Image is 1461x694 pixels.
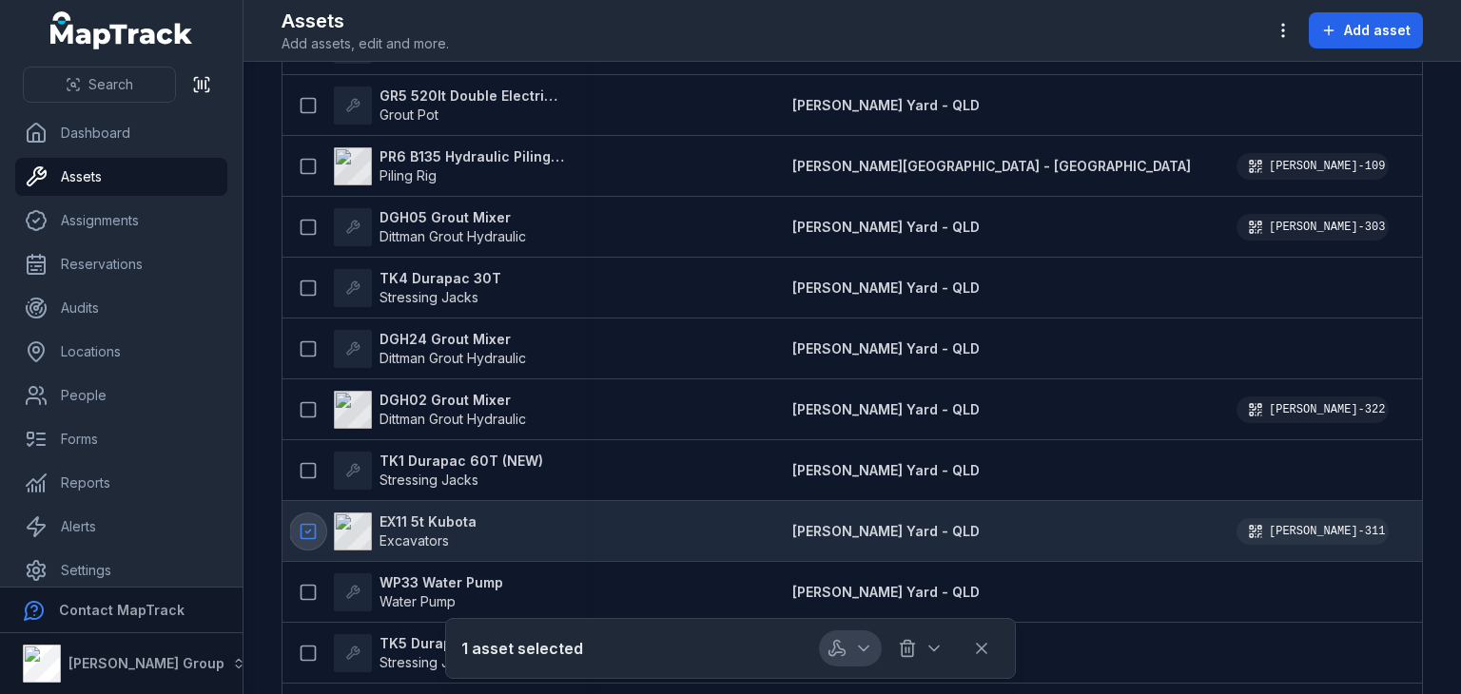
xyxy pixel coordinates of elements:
[15,289,227,327] a: Audits
[792,340,980,357] span: [PERSON_NAME] Yard - QLD
[334,634,500,672] a: TK5 Durapac 30TStressing Jacks
[15,420,227,458] a: Forms
[380,269,501,288] strong: TK4 Durapac 30T
[15,508,227,546] a: Alerts
[334,330,526,368] a: DGH24 Grout MixerDittman Grout Hydraulic
[282,8,449,34] h2: Assets
[380,634,500,653] strong: TK5 Durapac 30T
[792,523,980,539] span: [PERSON_NAME] Yard - QLD
[380,106,438,123] span: Grout Pot
[68,655,224,671] strong: [PERSON_NAME] Group
[1237,153,1389,180] div: [PERSON_NAME]-109
[792,462,980,478] span: [PERSON_NAME] Yard - QLD
[380,350,526,366] span: Dittman Grout Hydraulic
[1237,396,1389,423] div: [PERSON_NAME]-322
[380,167,437,183] span: Piling Rig
[334,512,477,550] a: EX11 5t KubotaExcavators
[15,245,227,283] a: Reservations
[334,452,543,490] a: TK1 Durapac 60T (NEW)Stressing Jacks
[792,280,980,296] span: [PERSON_NAME] Yard - QLD
[1237,214,1389,241] div: [PERSON_NAME]-303
[380,654,478,670] span: Stressing Jacks
[792,400,980,419] a: [PERSON_NAME] Yard - QLD
[334,147,564,185] a: PR6 B135 Hydraulic Piling RigPiling Rig
[380,391,526,410] strong: DGH02 Grout Mixer
[23,67,176,103] button: Search
[15,333,227,371] a: Locations
[792,522,980,541] a: [PERSON_NAME] Yard - QLD
[59,602,185,618] strong: Contact MapTrack
[1344,21,1411,40] span: Add asset
[792,96,980,115] a: [PERSON_NAME] Yard - QLD
[15,464,227,502] a: Reports
[380,452,543,471] strong: TK1 Durapac 60T (NEW)
[334,269,501,307] a: TK4 Durapac 30TStressing Jacks
[380,289,478,305] span: Stressing Jacks
[15,114,227,152] a: Dashboard
[792,157,1191,176] a: [PERSON_NAME][GEOGRAPHIC_DATA] - [GEOGRAPHIC_DATA]
[1237,518,1389,545] div: [PERSON_NAME]-311
[792,461,980,480] a: [PERSON_NAME] Yard - QLD
[1309,12,1423,48] button: Add asset
[15,551,227,589] a: Settings
[792,97,980,113] span: [PERSON_NAME] Yard - QLD
[88,75,133,94] span: Search
[15,158,227,196] a: Assets
[334,573,503,611] a: WP33 Water PumpWater Pump
[792,279,980,298] a: [PERSON_NAME] Yard - QLD
[50,11,193,49] a: MapTrack
[15,202,227,240] a: Assignments
[380,147,564,166] strong: PR6 B135 Hydraulic Piling Rig
[334,391,526,429] a: DGH02 Grout MixerDittman Grout Hydraulic
[461,637,583,660] strong: 1 asset selected
[380,411,526,427] span: Dittman Grout Hydraulic
[380,472,478,488] span: Stressing Jacks
[380,573,503,592] strong: WP33 Water Pump
[282,34,449,53] span: Add assets, edit and more.
[334,87,564,125] a: GR5 520lt Double Electric Twin PotGrout Pot
[792,218,980,237] a: [PERSON_NAME] Yard - QLD
[15,376,227,414] a: People
[792,401,980,417] span: [PERSON_NAME] Yard - QLD
[380,512,477,531] strong: EX11 5t Kubota
[380,87,564,106] strong: GR5 520lt Double Electric Twin Pot
[792,583,980,602] a: [PERSON_NAME] Yard - QLD
[792,584,980,600] span: [PERSON_NAME] Yard - QLD
[380,228,526,244] span: Dittman Grout Hydraulic
[380,330,526,349] strong: DGH24 Grout Mixer
[792,158,1191,174] span: [PERSON_NAME][GEOGRAPHIC_DATA] - [GEOGRAPHIC_DATA]
[792,339,980,358] a: [PERSON_NAME] Yard - QLD
[334,208,526,246] a: DGH05 Grout MixerDittman Grout Hydraulic
[380,593,456,609] span: Water Pump
[380,532,449,549] span: Excavators
[380,208,526,227] strong: DGH05 Grout Mixer
[792,219,980,235] span: [PERSON_NAME] Yard - QLD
